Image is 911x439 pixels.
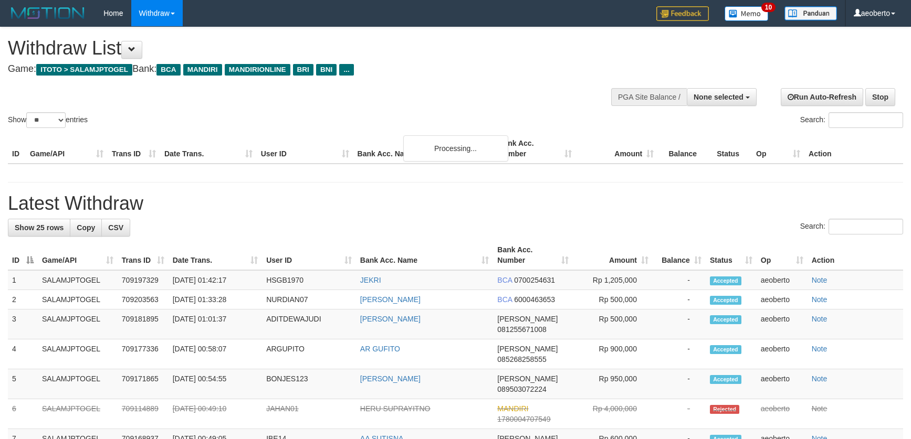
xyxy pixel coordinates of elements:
[653,270,706,290] td: -
[225,64,290,76] span: MANDIRIONLINE
[497,404,528,413] span: MANDIRI
[761,3,776,12] span: 10
[8,112,88,128] label: Show entries
[118,290,169,309] td: 709203563
[169,240,262,270] th: Date Trans.: activate to sort column ascending
[653,240,706,270] th: Balance: activate to sort column ascending
[101,219,130,237] a: CSV
[514,295,555,304] span: Copy 6000463653 to clipboard
[403,135,508,162] div: Processing...
[865,88,895,106] a: Stop
[497,374,558,383] span: [PERSON_NAME]
[169,339,262,369] td: [DATE] 00:58:07
[710,315,741,324] span: Accepted
[576,134,658,164] th: Amount
[757,339,808,369] td: aeoberto
[497,325,546,334] span: Copy 081255671008 to clipboard
[8,399,38,429] td: 6
[710,375,741,384] span: Accepted
[514,276,555,284] span: Copy 0700254631 to clipboard
[800,112,903,128] label: Search:
[8,309,38,339] td: 3
[316,64,337,76] span: BNI
[781,88,863,106] a: Run Auto-Refresh
[804,134,903,164] th: Action
[108,223,123,232] span: CSV
[497,295,512,304] span: BCA
[70,219,102,237] a: Copy
[169,309,262,339] td: [DATE] 01:01:37
[784,6,837,20] img: panduan.png
[262,369,356,399] td: BONJES123
[118,309,169,339] td: 709181895
[360,315,421,323] a: [PERSON_NAME]
[262,240,356,270] th: User ID: activate to sort column ascending
[257,134,353,164] th: User ID
[8,134,26,164] th: ID
[156,64,180,76] span: BCA
[497,345,558,353] span: [PERSON_NAME]
[497,276,512,284] span: BCA
[713,134,752,164] th: Status
[118,240,169,270] th: Trans ID: activate to sort column ascending
[118,270,169,290] td: 709197329
[262,270,356,290] td: HSGB1970
[710,296,741,305] span: Accepted
[653,369,706,399] td: -
[169,290,262,309] td: [DATE] 01:33:28
[694,93,744,101] span: None selected
[8,369,38,399] td: 5
[77,223,95,232] span: Copy
[108,134,160,164] th: Trans ID
[710,405,739,414] span: Rejected
[829,112,903,128] input: Search:
[36,64,132,76] span: ITOTO > SALAMJPTOGEL
[497,355,546,363] span: Copy 085268258555 to clipboard
[611,88,687,106] div: PGA Site Balance /
[353,134,495,164] th: Bank Acc. Name
[262,290,356,309] td: NURDIAN07
[38,309,118,339] td: SALAMJPTOGEL
[706,240,757,270] th: Status: activate to sort column ascending
[360,345,400,353] a: AR GUFITO
[812,404,828,413] a: Note
[497,315,558,323] span: [PERSON_NAME]
[8,339,38,369] td: 4
[725,6,769,21] img: Button%20Memo.svg
[339,64,353,76] span: ...
[293,64,313,76] span: BRI
[808,240,903,270] th: Action
[8,219,70,237] a: Show 25 rows
[812,315,828,323] a: Note
[26,134,108,164] th: Game/API
[494,134,576,164] th: Bank Acc. Number
[687,88,757,106] button: None selected
[812,276,828,284] a: Note
[8,5,88,21] img: MOTION_logo.png
[497,385,546,393] span: Copy 089503072224 to clipboard
[169,399,262,429] td: [DATE] 00:49:10
[757,240,808,270] th: Op: activate to sort column ascending
[812,374,828,383] a: Note
[573,369,653,399] td: Rp 950,000
[360,404,431,413] a: HERU SUPRAYITNO
[118,369,169,399] td: 709171865
[757,399,808,429] td: aeoberto
[356,240,493,270] th: Bank Acc. Name: activate to sort column ascending
[573,240,653,270] th: Amount: activate to sort column ascending
[757,290,808,309] td: aeoberto
[360,276,381,284] a: JEKRI
[15,223,64,232] span: Show 25 rows
[573,339,653,369] td: Rp 900,000
[38,290,118,309] td: SALAMJPTOGEL
[262,339,356,369] td: ARGUPITO
[262,309,356,339] td: ADITDEWAJUDI
[183,64,222,76] span: MANDIRI
[8,240,38,270] th: ID: activate to sort column descending
[757,309,808,339] td: aeoberto
[118,399,169,429] td: 709114889
[497,415,550,423] span: Copy 1780004707549 to clipboard
[812,295,828,304] a: Note
[38,399,118,429] td: SALAMJPTOGEL
[493,240,573,270] th: Bank Acc. Number: activate to sort column ascending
